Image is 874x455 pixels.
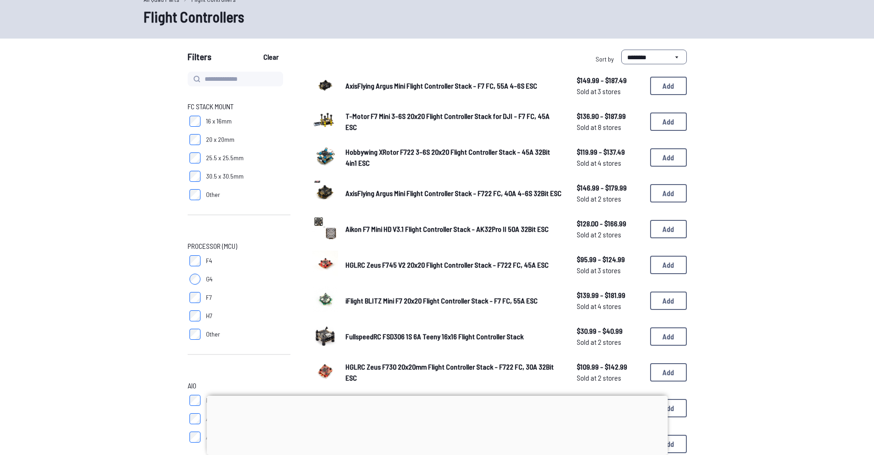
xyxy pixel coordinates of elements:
[189,413,200,424] input: AIO - Stack
[577,326,643,337] span: $30.99 - $40.99
[312,143,338,169] img: image
[189,134,200,145] input: 20 x 20mm
[189,152,200,163] input: 25.5 x 25.5mm
[650,112,687,131] button: Add
[188,380,196,391] span: AIO
[650,363,687,382] button: Add
[189,395,200,406] input: Flight Controller Only
[206,311,212,320] span: H7
[577,111,643,122] span: $136.90 - $187.99
[189,432,200,443] input: AIO - Onboard
[345,295,562,306] a: iFlight BLITZ Mini F7 20x20 Flight Controller Stack - F7 FC, 55A ESC
[577,372,643,383] span: Sold at 2 stores
[345,296,538,305] span: iFlight BLITZ Mini F7 20x20 Flight Controller Stack - F7 FC, 55A ESC
[188,50,212,68] span: Filters
[577,290,643,301] span: $139.99 - $181.99
[312,179,338,208] a: image
[312,107,338,136] a: image
[345,224,562,235] a: Aikon F7 Mini HD V3.1 Flight Controller Stack - AK32Pro II 50A 32Bit ESC
[206,256,212,265] span: F4
[577,182,643,193] span: $146.99 - $179.99
[345,189,562,197] span: AxisFlying Argus Mini Flight Controller Stack - F722 FC, 40A 4-6S 32Bit ESC
[345,260,549,269] span: HGLRC Zeus F745 V2 20x20 Flight Controller Stack - F722 FC, 45A ESC
[312,394,338,420] img: image
[312,322,338,351] a: image
[312,215,338,243] a: image
[206,275,212,284] span: G4
[189,171,200,182] input: 30.5 x 30.5mm
[577,157,643,169] span: Sold at 4 stores
[312,358,338,387] a: image
[189,329,200,340] input: Other
[650,327,687,346] button: Add
[577,229,643,240] span: Sold at 2 stores
[650,435,687,453] button: Add
[206,172,244,181] span: 30.5 x 30.5mm
[577,361,643,372] span: $109.99 - $142.99
[345,146,562,169] a: Hobbywing XRotor F722 3-6S 20x20 Flight Controller Stack - 45A 32Bit 4in1 ESC
[650,256,687,274] button: Add
[345,331,562,342] a: FullspeedRC FSD306 1S 6A Teeny 16x16 Flight Controller Stack
[206,396,668,453] iframe: Advertisement
[650,184,687,202] button: Add
[345,112,550,131] span: T-Motor F7 Mini 3-6S 20x20 Flight Controller Stack for DJI - F7 FC, 45A ESC
[206,433,241,442] span: AIO - Onboard
[577,122,643,133] span: Sold at 8 stores
[345,188,562,199] a: AxisFlying Argus Mini Flight Controller Stack - F722 FC, 40A 4-6S 32Bit ESC
[577,218,643,229] span: $128.00 - $166.99
[312,72,338,97] img: image
[650,399,687,417] button: Add
[144,6,731,28] h1: Flight Controllers
[345,259,562,270] a: HGLRC Zeus F745 V2 20x20 Flight Controller Stack - F722 FC, 45A ESC
[188,241,237,252] span: Processor (MCU)
[650,220,687,238] button: Add
[345,81,537,90] span: AxisFlying Argus Mini Flight Controller Stack - F7 FC, 55A 4-6S ESC
[312,286,338,312] img: image
[206,414,234,423] span: AIO - Stack
[206,190,220,199] span: Other
[312,358,338,384] img: image
[577,265,643,276] span: Sold at 3 stores
[345,111,562,133] a: T-Motor F7 Mini 3-6S 20x20 Flight Controller Stack for DJI - F7 FC, 45A ESC
[577,337,643,348] span: Sold at 2 stores
[189,255,200,266] input: F4
[256,50,286,64] button: Clear
[577,75,643,86] span: $149.99 - $187.49
[650,292,687,310] button: Add
[189,310,200,321] input: H7
[596,55,614,63] span: Sort by
[345,332,523,341] span: FullspeedRC FSD306 1S 6A Teeny 16x16 Flight Controller Stack
[345,80,562,91] a: AxisFlying Argus Mini Flight Controller Stack - F7 FC, 55A 4-6S ESC
[189,189,200,200] input: Other
[206,153,244,163] span: 25.5 x 25.5mm
[188,101,234,112] span: FC Stack Mount
[206,396,260,405] span: Flight Controller Only
[312,215,338,241] img: image
[189,116,200,127] input: 16 x 16mm
[312,251,338,276] img: image
[650,148,687,167] button: Add
[312,143,338,172] a: image
[577,301,643,312] span: Sold at 4 stores
[577,254,643,265] span: $95.99 - $124.99
[345,362,554,382] span: HGLRC Zeus F730 20x20mm Flight Controller Stack - F722 FC, 30A 32Bit ESC
[206,135,234,144] span: 20 x 20mm
[577,146,643,157] span: $119.99 - $137.49
[206,330,220,339] span: Other
[621,50,687,64] select: Sort by
[345,225,549,233] span: Aikon F7 Mini HD V3.1 Flight Controller Stack - AK32Pro II 50A 32Bit ESC
[312,179,338,205] img: image
[206,117,232,126] span: 16 x 16mm
[312,286,338,315] a: image
[312,72,338,100] a: image
[189,274,200,285] input: G4
[206,293,212,302] span: F7
[345,361,562,383] a: HGLRC Zeus F730 20x20mm Flight Controller Stack - F722 FC, 30A 32Bit ESC
[312,107,338,133] img: image
[650,77,687,95] button: Add
[577,193,643,204] span: Sold at 2 stores
[312,322,338,348] img: image
[345,147,550,167] span: Hobbywing XRotor F722 3-6S 20x20 Flight Controller Stack - 45A 32Bit 4in1 ESC
[312,251,338,279] a: image
[577,86,643,97] span: Sold at 3 stores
